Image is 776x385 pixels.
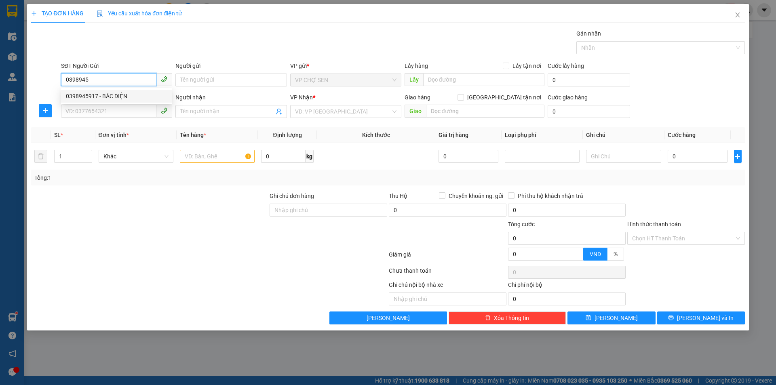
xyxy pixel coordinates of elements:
[677,313,734,322] span: [PERSON_NAME] và In
[508,221,535,227] span: Tổng cước
[449,311,566,324] button: deleteXóa Thông tin
[668,315,674,321] span: printer
[367,313,410,322] span: [PERSON_NAME]
[445,191,506,200] span: Chuyển khoản ng. gửi
[576,30,601,37] label: Gán nhãn
[306,150,314,163] span: kg
[389,193,407,199] span: Thu Hộ
[34,150,47,163] button: delete
[590,251,601,257] span: VND
[388,250,507,264] div: Giảm giá
[548,105,630,118] input: Cước giao hàng
[586,315,591,321] span: save
[270,204,387,217] input: Ghi chú đơn hàng
[502,127,583,143] th: Loại phụ phí
[161,107,167,114] span: phone
[508,280,626,292] div: Chi phí nội bộ
[567,311,655,324] button: save[PERSON_NAME]
[668,132,696,138] span: Cước hàng
[97,10,182,17] span: Yêu cầu xuất hóa đơn điện tử
[4,44,15,84] img: logo
[389,280,506,292] div: Ghi chú nội bộ nhà xe
[388,266,507,280] div: Chưa thanh toán
[290,94,313,101] span: VP Nhận
[426,105,544,118] input: Dọc đường
[17,34,76,62] span: [GEOGRAPHIC_DATA], [GEOGRAPHIC_DATA] ↔ [GEOGRAPHIC_DATA]
[175,61,287,70] div: Người gửi
[583,127,664,143] th: Ghi chú
[405,63,428,69] span: Lấy hàng
[548,94,588,101] label: Cước giao hàng
[627,221,681,227] label: Hình thức thanh toán
[464,93,544,102] span: [GEOGRAPHIC_DATA] tận nơi
[439,132,468,138] span: Giá trị hàng
[161,76,167,82] span: phone
[31,10,84,17] span: TẠO ĐƠN HÀNG
[276,108,282,115] span: user-add
[405,94,430,101] span: Giao hàng
[17,6,76,33] strong: CHUYỂN PHÁT NHANH AN PHÚ QUÝ
[273,132,302,138] span: Định lượng
[405,73,423,86] span: Lấy
[180,150,255,163] input: VD: Bàn, Ghế
[329,311,447,324] button: [PERSON_NAME]
[726,4,749,27] button: Close
[61,61,172,70] div: SĐT Người Gửi
[270,193,314,199] label: Ghi chú đơn hàng
[595,313,638,322] span: [PERSON_NAME]
[734,12,741,18] span: close
[99,132,129,138] span: Đơn vị tính
[39,107,51,114] span: plus
[423,73,544,86] input: Dọc đường
[97,11,103,17] img: icon
[405,105,426,118] span: Giao
[614,251,618,257] span: %
[66,92,167,101] div: 0398945917 - BÁC DIỆN
[734,150,742,163] button: plus
[439,150,499,163] input: 0
[31,11,37,16] span: plus
[734,153,741,160] span: plus
[515,191,586,200] span: Phí thu hộ khách nhận trả
[54,132,61,138] span: SL
[34,173,299,182] div: Tổng: 1
[180,132,206,138] span: Tên hàng
[295,74,396,86] span: VP CHỢ SEN
[61,90,172,103] div: 0398945917 - BÁC DIỆN
[657,311,745,324] button: printer[PERSON_NAME] và In
[175,93,287,102] div: Người nhận
[103,150,169,162] span: Khác
[548,74,630,86] input: Cước lấy hàng
[485,315,491,321] span: delete
[362,132,390,138] span: Kích thước
[548,63,584,69] label: Cước lấy hàng
[389,292,506,305] input: Nhập ghi chú
[290,61,401,70] div: VP gửi
[586,150,661,163] input: Ghi Chú
[509,61,544,70] span: Lấy tận nơi
[494,313,529,322] span: Xóa Thông tin
[39,104,52,117] button: plus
